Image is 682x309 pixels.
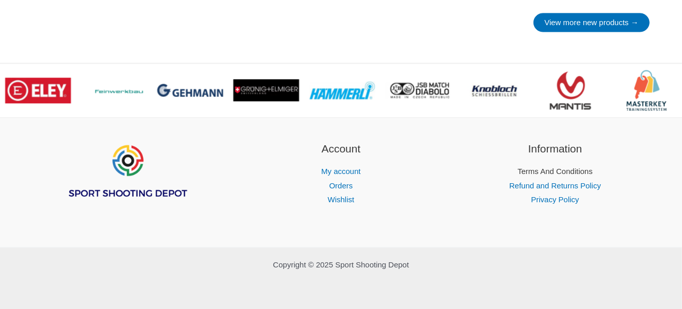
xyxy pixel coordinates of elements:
nav: Information [461,164,650,207]
nav: Account [247,164,435,207]
a: Terms And Conditions [518,167,593,176]
a: Orders [329,181,353,190]
img: brand logo [5,78,71,103]
a: My account [321,167,361,176]
h2: Account [247,141,435,157]
aside: Footer Widget 2 [247,141,435,207]
a: Wishlist [328,195,355,204]
aside: Footer Widget 3 [461,141,650,207]
a: Refund and Returns Policy [509,181,601,190]
p: Copyright © 2025 Sport Shooting Depot [33,258,650,272]
a: View more new products → [533,13,649,32]
a: Privacy Policy [531,195,579,204]
aside: Footer Widget 1 [33,141,222,224]
h2: Information [461,141,650,157]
